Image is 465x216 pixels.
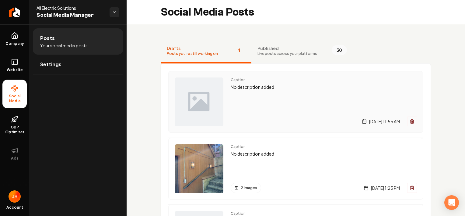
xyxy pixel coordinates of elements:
nav: Tabs [161,39,431,63]
div: Open Intercom Messenger [444,195,459,210]
span: Caption [231,77,417,82]
span: GBP Optimizer [2,125,27,135]
span: 30 [332,45,347,55]
span: Account [6,205,23,210]
span: Settings [40,61,61,68]
span: Social Media Manager [37,11,105,20]
span: Company [3,41,26,46]
span: Your social media posts. [40,42,89,49]
button: Open user button [9,190,21,203]
img: Julia Shubin [9,190,21,203]
p: No description added [231,150,417,157]
a: Post previewCaptionNo description added2 images[DATE] 1:25 PM [168,138,423,200]
button: Ads [2,142,27,166]
h2: Social Media Posts [161,6,254,18]
a: Post previewCaptionNo description added[DATE] 11:55 AM [168,71,423,133]
img: Post preview [175,144,223,193]
a: GBP Optimizer [2,111,27,139]
span: Published [257,45,317,51]
span: Social Media [2,94,27,103]
button: PublishedLive posts across your platforms30 [251,39,353,63]
span: 2 images [241,185,257,190]
a: Company [2,27,27,51]
span: Posts you're still working on [167,51,218,56]
span: Ads [9,156,21,161]
button: DraftsPosts you're still working on4 [161,39,251,63]
a: Website [2,53,27,77]
span: [DATE] 1:25 PM [371,185,400,191]
span: Caption [231,211,417,216]
img: Post preview [175,77,223,126]
span: 4 [232,45,245,55]
a: Settings [33,55,123,74]
span: Caption [231,144,417,149]
img: Rebolt Logo [9,7,20,17]
span: Live posts across your platforms [257,51,317,56]
span: Drafts [167,45,218,51]
span: All Electric Solutions [37,5,105,11]
span: Posts [40,34,55,42]
p: No description added [231,84,417,91]
span: [DATE] 11:55 AM [369,118,400,124]
span: Website [4,67,25,72]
